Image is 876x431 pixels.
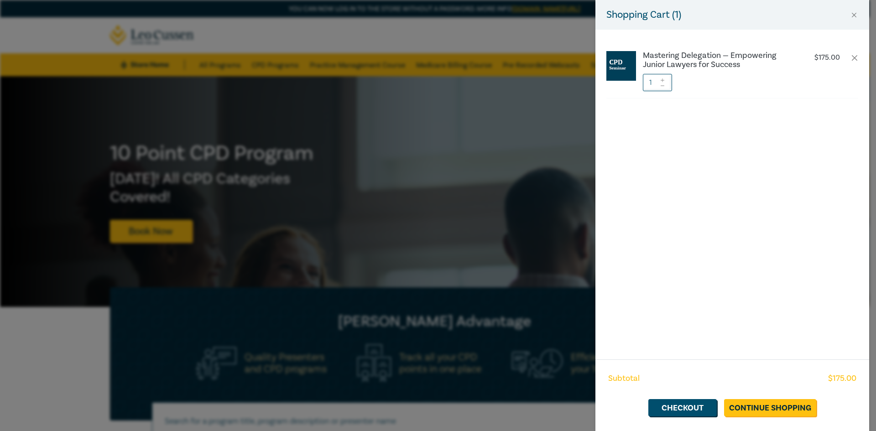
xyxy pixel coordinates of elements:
h5: Shopping Cart ( 1 ) [606,7,681,22]
span: $ 175.00 [828,373,856,384]
input: 1 [643,74,672,91]
span: Subtotal [608,373,640,384]
button: Close [850,11,858,19]
a: Mastering Delegation — Empowering Junior Lawyers for Success [643,51,794,69]
a: Checkout [648,399,717,416]
img: CPD%20Seminar.jpg [606,51,636,81]
p: $ 175.00 [814,53,840,62]
a: Continue Shopping [724,399,816,416]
